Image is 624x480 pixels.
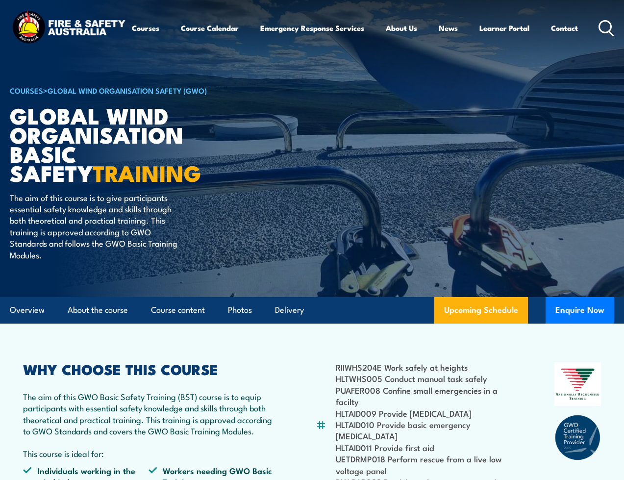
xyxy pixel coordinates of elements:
a: Global Wind Organisation Safety (GWO) [48,85,207,96]
h6: > [10,84,252,96]
h2: WHY CHOOSE THIS COURSE [23,362,274,375]
a: Courses [132,16,159,40]
li: PUAFER008 Confine small emergencies in a facilty [336,384,513,407]
strong: TRAINING [93,155,201,189]
li: HLTAID009 Provide [MEDICAL_DATA] [336,407,513,419]
a: COURSES [10,85,43,96]
p: The aim of this GWO Basic Safety Training (BST) course is to equip participants with essential sa... [23,391,274,437]
a: Overview [10,297,45,323]
img: Nationally Recognised Training logo. [554,362,601,406]
a: Course content [151,297,205,323]
p: The aim of this course is to give participants essential safety knowledge and skills through both... [10,192,189,260]
button: Enquire Now [546,297,614,324]
a: Photos [228,297,252,323]
a: Course Calendar [181,16,239,40]
h1: Global Wind Organisation Basic Safety [10,105,252,182]
a: Learner Portal [479,16,529,40]
p: This course is ideal for: [23,448,274,459]
li: RIIWHS204E Work safely at heights [336,361,513,373]
a: Contact [551,16,578,40]
li: HLTWHS005 Conduct manual task safely [336,373,513,384]
a: Upcoming Schedule [434,297,528,324]
a: Delivery [275,297,304,323]
li: UETDRMP018 Perform rescue from a live low voltage panel [336,453,513,476]
li: HLTAID011 Provide first aid [336,442,513,453]
li: HLTAID010 Provide basic emergency [MEDICAL_DATA] [336,419,513,442]
a: About the course [68,297,128,323]
a: Emergency Response Services [260,16,364,40]
a: News [439,16,458,40]
img: GWO_badge_2025-a [554,414,601,461]
a: About Us [386,16,417,40]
